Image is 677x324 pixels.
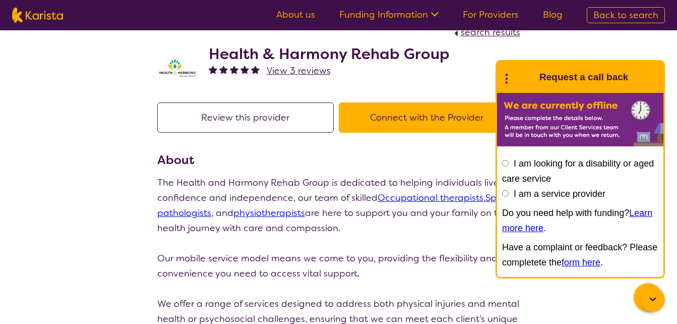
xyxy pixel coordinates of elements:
[463,9,519,21] a: For Providers
[157,175,520,236] p: The Health and Harmony Rehab Group is dedicated to helping individuals live with confidence and i...
[497,93,663,146] img: Karista offline chat form to request call back
[452,26,520,38] a: search results
[251,65,260,74] img: fullstar
[339,102,515,133] button: Connect with the Provider
[593,9,658,21] span: Back to search
[230,65,238,74] img: fullstar
[502,158,654,184] label: I am looking for a disability or aged care service
[339,9,439,21] a: Funding Information
[513,67,533,87] img: Karista
[543,9,563,21] a: Blog
[233,207,305,219] a: physiotherapists
[378,192,483,204] a: Occupational therapists
[157,58,198,78] img: ztak9tblhgtrn1fit8ap.png
[461,26,520,38] span: search results
[240,65,249,74] img: fullstar
[539,70,628,85] h1: Request a call back
[502,205,658,236] p: Do you need help with funding? .
[157,102,334,133] button: Review this provider
[209,65,217,74] img: fullstar
[12,8,63,23] img: Karista logo
[562,257,600,267] a: form here
[514,189,605,199] label: I am a service provider
[219,65,228,74] img: fullstar
[209,45,450,63] h2: Health & Harmony Rehab Group
[502,240,658,270] p: Have a complaint or feedback? Please completete the .
[157,251,520,281] p: Our mobile service model means we come to you, providing the flexibility and convenience you need...
[587,7,665,23] a: Back to search
[267,63,331,78] a: View 3 reviews
[157,151,520,169] h3: About
[339,112,520,124] a: Connect with the Provider
[276,9,315,21] a: About us
[634,283,662,311] button: Channel Menu
[157,112,339,124] a: Review this provider
[267,65,331,77] span: View 3 reviews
